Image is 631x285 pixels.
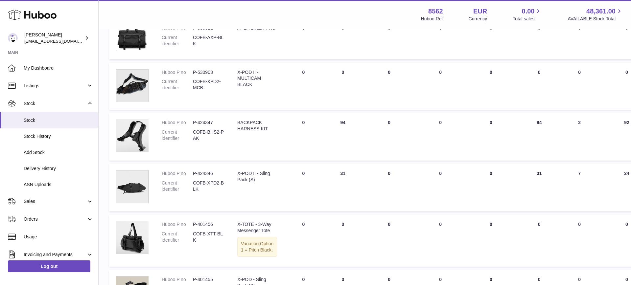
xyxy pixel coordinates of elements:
[522,7,535,16] span: 0.00
[517,63,562,110] td: 0
[24,165,93,172] span: Delivery History
[568,7,623,22] a: 48,361.00 AVAILABLE Stock Total
[162,129,193,142] dt: Current identifier
[284,215,323,267] td: 0
[284,63,323,110] td: 0
[416,215,465,267] td: 0
[162,78,193,91] dt: Current identifier
[162,231,193,243] dt: Current identifier
[416,164,465,211] td: 0
[421,16,443,22] div: Huboo Ref
[586,7,616,16] span: 48,361.00
[24,252,86,258] span: Invoicing and Payments
[116,69,149,102] img: product image
[24,38,97,44] span: [EMAIL_ADDRESS][DOMAIN_NAME]
[362,164,416,211] td: 0
[162,69,193,76] dt: Huboo P no
[323,113,362,161] td: 94
[517,164,562,211] td: 31
[568,16,623,22] span: AVAILABLE Stock Total
[517,18,562,59] td: 0
[237,120,277,132] div: BACKPACK HARNESS KIT
[562,113,597,161] td: 2
[362,18,416,59] td: 0
[193,221,224,228] dd: P-401456
[237,221,277,234] div: X-TOTE - 3-Way Messenger Tote
[193,276,224,283] dd: P-401455
[428,7,443,16] strong: 8562
[237,237,277,257] div: Variation:
[323,164,362,211] td: 31
[237,170,277,183] div: X-POD II - Sling Pack (S)
[24,65,93,71] span: My Dashboard
[490,277,492,282] span: 0
[8,260,90,272] a: Log out
[24,234,93,240] span: Usage
[284,164,323,211] td: 0
[517,113,562,161] td: 94
[24,198,86,205] span: Sales
[193,180,224,192] dd: COFB-XPD2-BLK
[162,170,193,177] dt: Huboo P no
[193,129,224,142] dd: COFB-BHS2-PAK
[362,113,416,161] td: 0
[416,63,465,110] td: 0
[362,63,416,110] td: 0
[24,182,93,188] span: ASN Uploads
[513,7,542,22] a: 0.00 Total sales
[284,113,323,161] td: 0
[193,120,224,126] dd: P-424347
[24,117,93,123] span: Stock
[24,100,86,107] span: Stock
[8,33,18,43] img: fumi@codeofbell.com
[162,221,193,228] dt: Huboo P no
[513,16,542,22] span: Total sales
[562,18,597,59] td: 0
[323,63,362,110] td: 0
[193,78,224,91] dd: COFB-XPD2-MCB
[193,69,224,76] dd: P-530903
[193,170,224,177] dd: P-424346
[24,216,86,222] span: Orders
[490,25,492,31] span: 0
[241,241,273,252] span: Option 1 = Pitch Black;
[24,32,83,44] div: [PERSON_NAME]
[323,215,362,267] td: 0
[416,113,465,161] td: 0
[473,7,487,16] strong: EUR
[517,215,562,267] td: 0
[362,215,416,267] td: 0
[162,120,193,126] dt: Huboo P no
[24,83,86,89] span: Listings
[469,16,487,22] div: Currency
[193,231,224,243] dd: COFB-XTT-BLK
[562,63,597,110] td: 0
[490,120,492,125] span: 0
[116,170,149,203] img: product image
[416,18,465,59] td: 0
[562,215,597,267] td: 0
[162,34,193,47] dt: Current identifier
[562,164,597,211] td: 7
[237,69,277,88] div: X-POD II - MULTICAM BLACK
[24,133,93,140] span: Stock History
[490,171,492,176] span: 0
[116,120,149,152] img: product image
[490,222,492,227] span: 0
[162,276,193,283] dt: Huboo P no
[323,18,362,59] td: 0
[284,18,323,59] td: 0
[490,70,492,75] span: 0
[24,149,93,156] span: Add Stock
[116,25,149,51] img: product image
[193,34,224,47] dd: COFB-AXP-BLK
[162,180,193,192] dt: Current identifier
[116,221,149,254] img: product image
